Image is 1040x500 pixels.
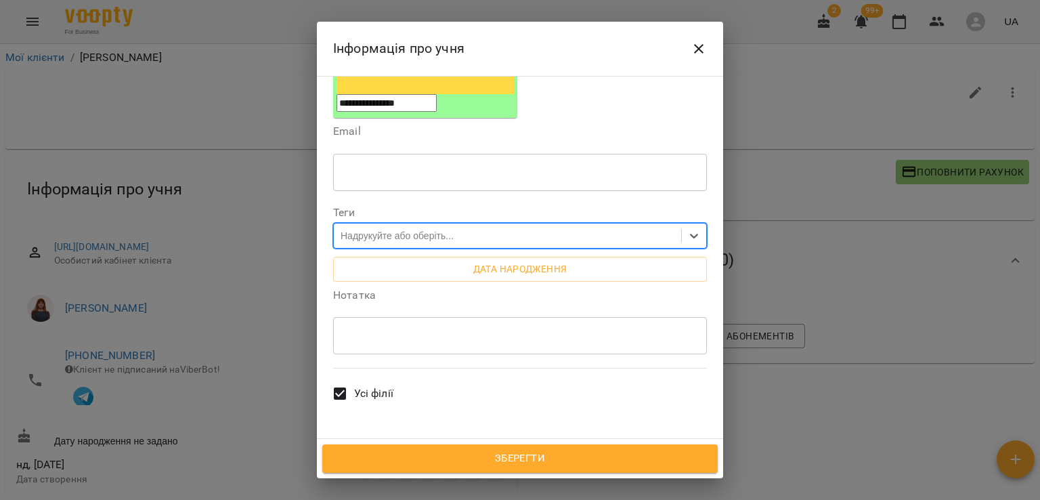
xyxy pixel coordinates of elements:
[322,444,718,473] button: Зберегти
[682,33,715,65] button: Close
[341,229,454,243] div: Надрукуйте або оберіть...
[344,261,696,277] span: Дата народження
[337,450,703,467] span: Зберегти
[333,207,707,218] label: Теги
[333,257,707,281] button: Дата народження
[354,386,393,402] span: Усі філії
[333,38,464,59] h6: Інформація про учня
[333,290,707,301] label: Нотатка
[333,126,707,137] label: Email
